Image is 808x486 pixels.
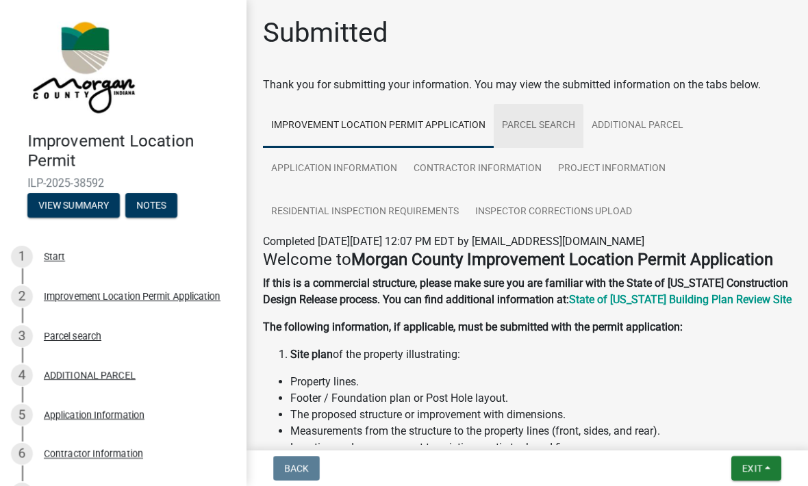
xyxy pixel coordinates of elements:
span: Back [284,463,309,474]
div: Parcel search [44,331,101,341]
div: Contractor Information [44,449,143,459]
strong: If this is a commercial structure, please make sure you are familiar with the State of [US_STATE]... [263,277,788,306]
strong: Site plan [290,348,333,361]
a: Parcel search [494,104,583,148]
wm-modal-confirm: Summary [27,201,120,212]
button: Back [273,456,320,481]
span: Exit [742,463,762,474]
button: Exit [731,456,781,481]
h1: Submitted [263,16,388,49]
div: 2 [11,285,33,307]
a: Application Information [263,147,405,191]
wm-modal-confirm: Notes [125,201,177,212]
a: Contractor Information [405,147,550,191]
div: 5 [11,404,33,426]
div: Improvement Location Permit Application [44,292,220,301]
li: of the property illustrating: [290,346,792,363]
h4: Improvement Location Permit [27,131,236,171]
button: View Summary [27,193,120,218]
h4: Welcome to [263,250,792,270]
li: Measurements from the structure to the property lines (front, sides, and rear). [290,423,792,439]
div: ADDITIONAL PARCEL [44,370,136,380]
div: 4 [11,364,33,386]
a: ADDITIONAL PARCEL [583,104,692,148]
a: Inspector Corrections Upload [467,190,640,234]
strong: The following information, if applicable, must be submitted with the permit application: [263,320,683,333]
strong: Morgan County Improvement Location Permit Application [351,250,773,269]
span: ILP-2025-38592 [27,177,219,190]
div: Start [44,252,65,261]
li: Location and measurement to existing septic tank and fingers. [290,439,792,456]
a: Residential Inspection Requirements [263,190,467,234]
li: Property lines. [290,374,792,390]
button: Notes [125,193,177,218]
a: State of [US_STATE] Building Plan Review Site [569,293,792,306]
a: Project Information [550,147,674,191]
li: The proposed structure or improvement with dimensions. [290,407,792,423]
li: Footer / Foundation plan or Post Hole layout. [290,390,792,407]
div: 6 [11,443,33,465]
span: Completed [DATE][DATE] 12:07 PM EDT by [EMAIL_ADDRESS][DOMAIN_NAME] [263,235,644,248]
a: Improvement Location Permit Application [263,104,494,148]
div: Application Information [44,410,144,420]
div: 3 [11,325,33,347]
div: Thank you for submitting your information. You may view the submitted information on the tabs below. [263,77,792,93]
img: Morgan County, Indiana [27,14,138,117]
div: 1 [11,246,33,268]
